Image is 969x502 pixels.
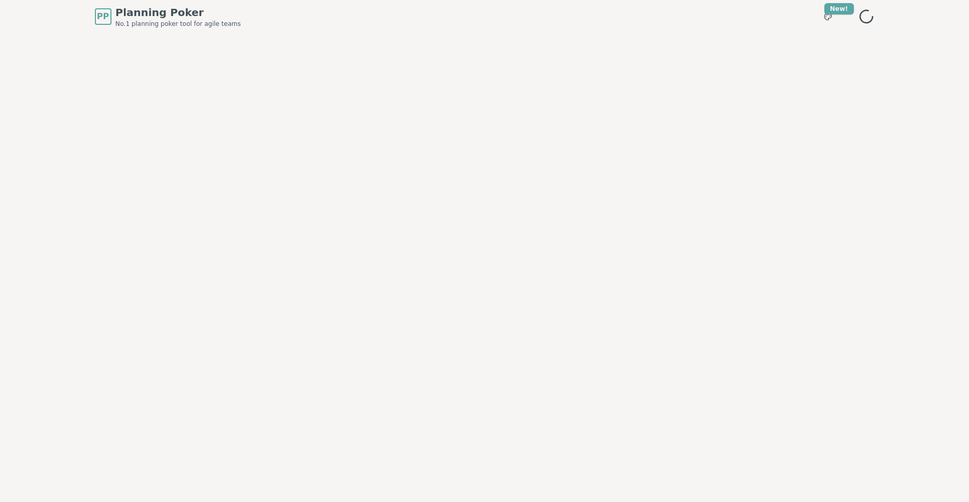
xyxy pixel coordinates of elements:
[95,5,241,28] a: PPPlanning PokerNo.1 planning poker tool for agile teams
[97,10,109,23] span: PP
[819,7,837,26] button: New!
[824,3,854,15] div: New!
[116,20,241,28] span: No.1 planning poker tool for agile teams
[116,5,241,20] span: Planning Poker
